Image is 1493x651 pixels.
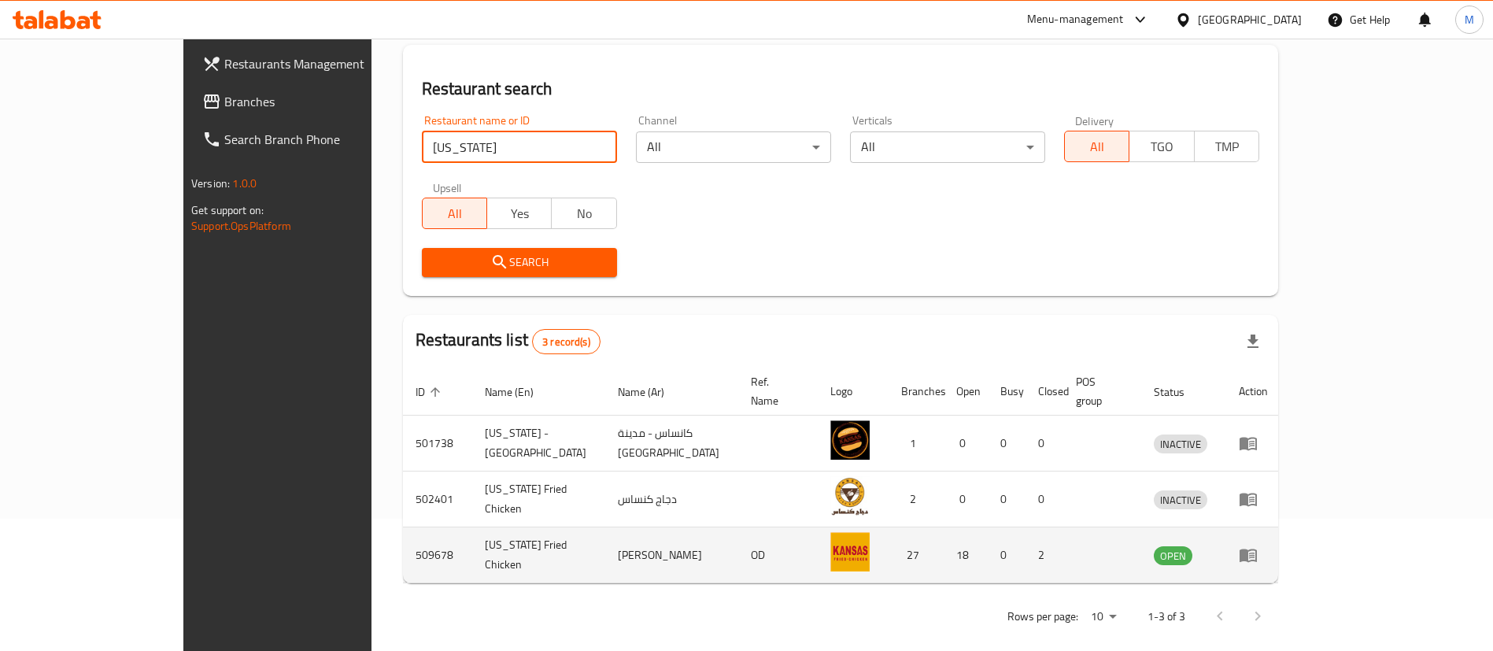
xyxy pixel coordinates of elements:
[422,248,617,277] button: Search
[486,198,552,229] button: Yes
[434,253,604,272] span: Search
[988,416,1026,472] td: 0
[191,200,264,220] span: Get support on:
[944,527,988,583] td: 18
[605,527,738,583] td: [PERSON_NAME]
[1194,131,1259,162] button: TMP
[1026,472,1063,527] td: 0
[1239,434,1268,453] div: Menu
[605,472,738,527] td: دجاج كنساس
[1085,605,1122,629] div: Rows per page:
[190,83,433,120] a: Branches
[224,54,420,73] span: Restaurants Management
[416,383,445,401] span: ID
[1026,416,1063,472] td: 0
[429,202,481,225] span: All
[416,328,601,354] h2: Restaurants list
[1076,372,1122,410] span: POS group
[472,416,605,472] td: [US_STATE] - [GEOGRAPHIC_DATA]
[224,130,420,149] span: Search Branch Phone
[190,45,433,83] a: Restaurants Management
[1026,368,1063,416] th: Closed
[944,472,988,527] td: 0
[1465,11,1474,28] span: M
[1154,383,1205,401] span: Status
[1026,527,1063,583] td: 2
[944,416,988,472] td: 0
[988,368,1026,416] th: Busy
[738,527,818,583] td: OD
[889,527,944,583] td: 27
[433,182,462,193] label: Upsell
[830,476,870,516] img: Kansas Fried Chicken
[472,472,605,527] td: [US_STATE] Fried Chicken
[1154,546,1192,565] div: OPEN
[889,368,944,416] th: Branches
[533,335,600,350] span: 3 record(s)
[422,198,487,229] button: All
[224,92,420,111] span: Branches
[830,420,870,460] img: Kansas - El Shorouk City
[1075,115,1114,126] label: Delivery
[403,416,472,472] td: 501738
[422,131,617,163] input: Search for restaurant name or ID..
[818,368,889,416] th: Logo
[558,202,610,225] span: No
[889,416,944,472] td: 1
[1154,491,1207,509] span: INACTIVE
[1007,607,1078,627] p: Rows per page:
[1129,131,1194,162] button: TGO
[1154,547,1192,565] span: OPEN
[636,131,831,163] div: All
[1198,11,1302,28] div: [GEOGRAPHIC_DATA]
[493,202,545,225] span: Yes
[403,472,472,527] td: 502401
[1154,435,1207,453] span: INACTIVE
[1147,607,1185,627] p: 1-3 of 3
[1064,131,1129,162] button: All
[1201,135,1253,158] span: TMP
[551,198,616,229] button: No
[988,527,1026,583] td: 0
[1234,323,1272,361] div: Export file
[605,416,738,472] td: كانساس - مدينة [GEOGRAPHIC_DATA]
[1071,135,1123,158] span: All
[422,77,1259,101] h2: Restaurant search
[1136,135,1188,158] span: TGO
[472,527,605,583] td: [US_STATE] Fried Chicken
[618,383,685,401] span: Name (Ar)
[1239,490,1268,509] div: Menu
[751,372,799,410] span: Ref. Name
[191,216,291,236] a: Support.OpsPlatform
[232,173,257,194] span: 1.0.0
[1226,368,1281,416] th: Action
[403,527,472,583] td: 509678
[1027,10,1124,29] div: Menu-management
[944,368,988,416] th: Open
[403,368,1281,583] table: enhanced table
[988,472,1026,527] td: 0
[830,532,870,571] img: Kansas Fried Chicken
[190,120,433,158] a: Search Branch Phone
[191,173,230,194] span: Version:
[889,472,944,527] td: 2
[485,383,554,401] span: Name (En)
[532,329,601,354] div: Total records count
[850,131,1045,163] div: All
